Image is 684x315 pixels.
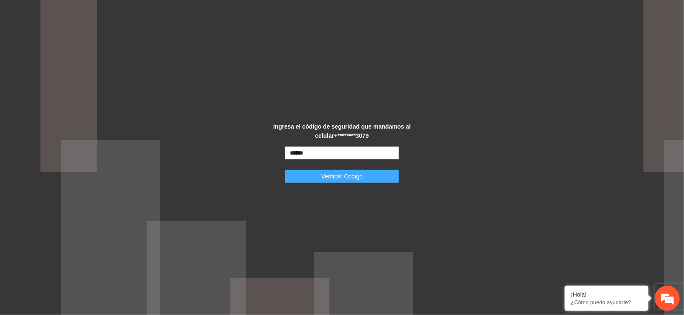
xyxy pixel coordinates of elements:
div: Chatee con nosotros ahora [44,43,141,54]
textarea: Escriba su mensaje y pulse “Intro” [4,229,160,258]
span: Verificar Código [321,172,363,181]
span: Estamos en línea. [49,112,116,196]
strong: Ingresa el código de seguridad que mandamos al celular +********3079 [273,123,410,139]
div: ¡Hola! [571,291,642,298]
button: Verificar Código [285,170,399,183]
p: ¿Cómo puedo ayudarte? [571,299,642,305]
div: Minimizar ventana de chat en vivo [137,4,157,24]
